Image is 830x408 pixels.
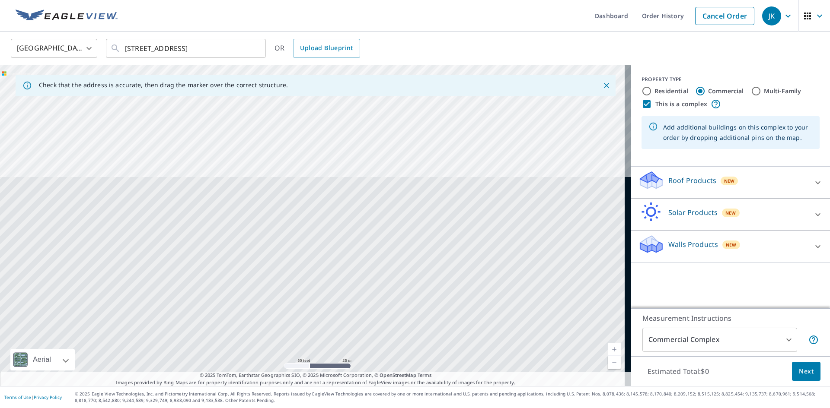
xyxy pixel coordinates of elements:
[764,87,801,95] label: Multi-Family
[275,39,360,58] div: OR
[4,395,62,400] p: |
[708,87,744,95] label: Commercial
[125,36,248,60] input: Search by address or latitude-longitude
[293,39,360,58] a: Upload Blueprint
[642,76,820,83] div: PROPERTY TYPE
[638,170,823,195] div: Roof ProductsNew
[380,372,416,378] a: OpenStreetMap
[608,356,621,369] a: Current Level 19, Zoom Out
[695,7,754,25] a: Cancel Order
[11,36,97,60] div: [GEOGRAPHIC_DATA]
[300,43,353,54] span: Upload Blueprint
[200,372,432,379] span: © 2025 TomTom, Earthstar Geographics SIO, © 2025 Microsoft Corporation, ©
[642,313,819,323] p: Measurement Instructions
[663,119,813,146] div: Add additional buildings on this complex to your order by dropping additional pins on the map.
[668,239,718,250] p: Walls Products
[654,87,688,95] label: Residential
[762,6,781,25] div: JK
[638,234,823,259] div: Walls ProductsNew
[601,80,612,91] button: Close
[30,349,54,370] div: Aerial
[655,100,707,108] label: This is a complex
[39,81,288,89] p: Check that the address is accurate, then drag the marker over the correct structure.
[16,9,118,22] img: EV Logo
[34,394,62,400] a: Privacy Policy
[808,335,819,345] span: Each building may require a separate measurement report; if so, your account will be billed per r...
[641,362,716,381] p: Estimated Total: $0
[725,209,736,216] span: New
[638,202,823,227] div: Solar ProductsNew
[724,177,735,184] span: New
[668,207,718,218] p: Solar Products
[608,343,621,356] a: Current Level 19, Zoom In
[642,328,797,352] div: Commercial Complex
[4,394,31,400] a: Terms of Use
[799,366,814,377] span: Next
[668,175,716,186] p: Roof Products
[726,241,737,248] span: New
[75,391,826,404] p: © 2025 Eagle View Technologies, Inc. and Pictometry International Corp. All Rights Reserved. Repo...
[418,372,432,378] a: Terms
[792,362,820,381] button: Next
[10,349,75,370] div: Aerial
